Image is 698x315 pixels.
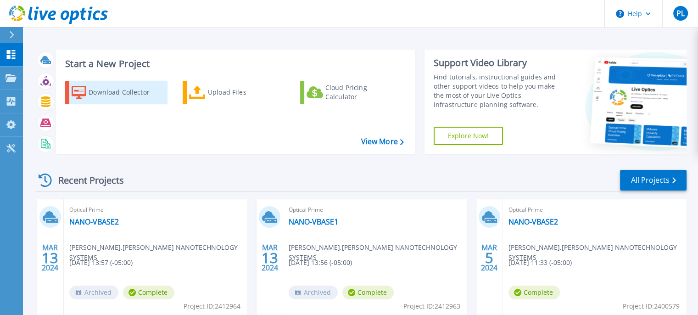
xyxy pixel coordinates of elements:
[89,83,162,101] div: Download Collector
[434,73,565,109] div: Find tutorials, instructional guides and other support videos to help you make the most of your L...
[69,205,242,215] span: Optical Prime
[69,242,247,263] span: [PERSON_NAME] , [PERSON_NAME] NANOTECHNOLOGY SYSTEMS
[65,59,403,69] h3: Start a New Project
[676,10,684,17] span: PL
[183,81,285,104] a: Upload Files
[289,205,461,215] span: Optical Prime
[41,241,59,275] div: MAR 2024
[42,254,58,262] span: 13
[35,169,136,191] div: Recent Projects
[508,258,572,268] span: [DATE] 11:33 (-05:00)
[485,254,493,262] span: 5
[480,241,498,275] div: MAR 2024
[262,254,278,262] span: 13
[508,205,681,215] span: Optical Prime
[289,217,338,226] a: NANO-VBASE1
[65,81,168,104] a: Download Collector
[69,217,119,226] a: NANO-VBASE2
[289,258,352,268] span: [DATE] 13:56 (-05:00)
[508,242,687,263] span: [PERSON_NAME] , [PERSON_NAME] NANOTECHNOLOGY SYSTEMS
[508,217,558,226] a: NANO-VBASE2
[403,301,460,311] span: Project ID: 2412963
[342,286,394,299] span: Complete
[325,83,399,101] div: Cloud Pricing Calculator
[434,57,565,69] div: Support Video Library
[434,127,503,145] a: Explore Now!
[208,83,281,101] div: Upload Files
[508,286,560,299] span: Complete
[69,286,118,299] span: Archived
[69,258,133,268] span: [DATE] 13:57 (-05:00)
[289,286,338,299] span: Archived
[261,241,279,275] div: MAR 2024
[623,301,680,311] span: Project ID: 2400579
[289,242,467,263] span: [PERSON_NAME] , [PERSON_NAME] NANOTECHNOLOGY SYSTEMS
[620,170,687,191] a: All Projects
[184,301,240,311] span: Project ID: 2412964
[361,137,403,146] a: View More
[123,286,174,299] span: Complete
[300,81,402,104] a: Cloud Pricing Calculator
